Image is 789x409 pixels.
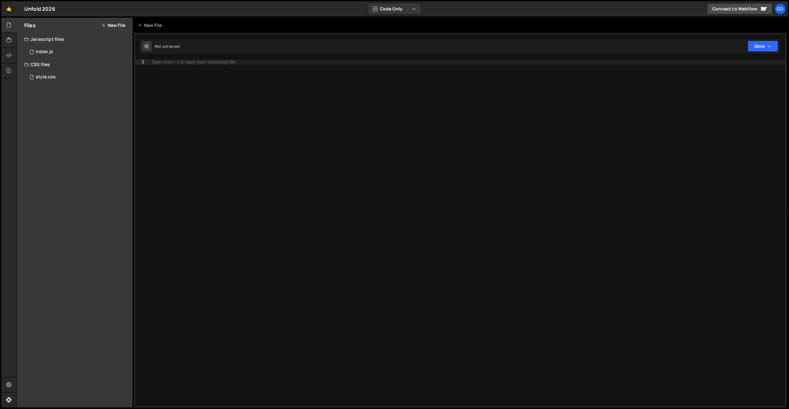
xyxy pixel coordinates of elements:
div: Type cmd + s to save your Javascript file. [152,60,237,64]
div: index.js [36,49,53,55]
a: Co [774,3,786,15]
button: New File [101,23,125,28]
div: CSS files [17,58,133,71]
div: 17293/47924.js [24,46,133,58]
div: style.css [36,74,56,80]
div: 17293/47925.css [24,71,133,83]
h2: Files [24,22,36,29]
div: New File [138,22,164,28]
button: Save [748,40,778,52]
div: Not yet saved [155,44,179,49]
button: Code Only [368,3,421,15]
a: Connect to Webflow [707,3,773,15]
div: 1 [135,59,148,65]
div: Unfold 2026 [24,5,55,13]
a: 🤙 [1,1,17,16]
div: Javascript files [17,33,133,46]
